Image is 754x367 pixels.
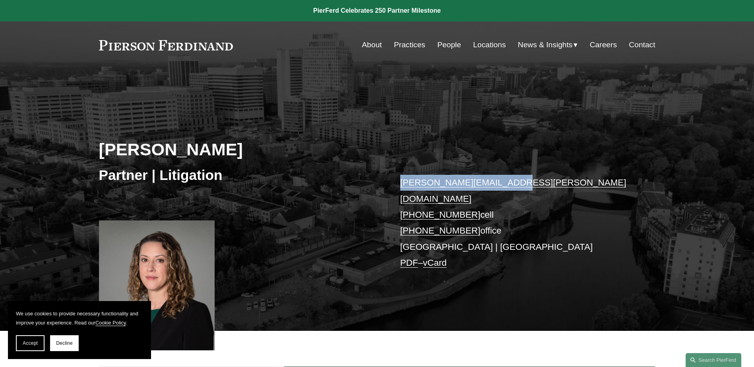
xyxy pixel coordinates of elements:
a: folder dropdown [518,37,578,52]
span: Decline [56,340,73,346]
span: Accept [23,340,38,346]
a: [PERSON_NAME][EMAIL_ADDRESS][PERSON_NAME][DOMAIN_NAME] [400,178,626,203]
a: Practices [394,37,425,52]
button: Accept [16,335,45,351]
a: PDF [400,258,418,268]
p: cell office [GEOGRAPHIC_DATA] | [GEOGRAPHIC_DATA] – [400,175,632,271]
a: About [362,37,382,52]
a: vCard [423,258,447,268]
a: Cookie Policy [95,320,126,326]
a: Careers [590,37,617,52]
a: Search this site [686,353,741,367]
a: Locations [473,37,506,52]
section: Cookie banner [8,301,151,359]
a: Contact [629,37,655,52]
h2: [PERSON_NAME] [99,139,377,160]
h3: Partner | Litigation [99,166,377,184]
a: People [437,37,461,52]
p: We use cookies to provide necessary functionality and improve your experience. Read our . [16,309,143,327]
a: [PHONE_NUMBER] [400,210,481,220]
a: [PHONE_NUMBER] [400,226,481,236]
button: Decline [50,335,79,351]
span: News & Insights [518,38,573,52]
